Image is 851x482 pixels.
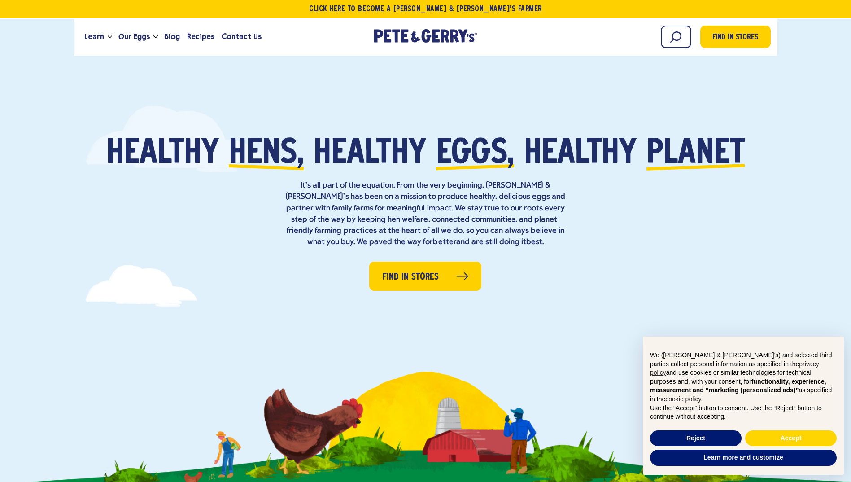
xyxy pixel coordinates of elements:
span: Find in Stores [712,32,758,44]
a: Find in Stores [700,26,771,48]
a: Our Eggs [115,25,153,49]
span: hens, [229,137,304,171]
button: Open the dropdown menu for Our Eggs [153,35,158,39]
a: Learn [81,25,108,49]
button: Reject [650,430,742,447]
span: Learn [84,31,104,42]
span: healthy [314,137,426,171]
a: Blog [161,25,183,49]
p: We ([PERSON_NAME] & [PERSON_NAME]'s) and selected third parties collect personal information as s... [650,351,837,404]
button: Accept [745,430,837,447]
a: Find in Stores [369,262,481,291]
span: Our Eggs [118,31,150,42]
strong: best [526,238,542,246]
span: Healthy [106,137,219,171]
strong: better [433,238,456,246]
button: Open the dropdown menu for Learn [108,35,112,39]
a: Recipes [183,25,218,49]
a: Contact Us [218,25,265,49]
button: Learn more and customize [650,450,837,466]
a: cookie policy [665,395,701,403]
span: planet [646,137,745,171]
span: Blog [164,31,180,42]
p: Use the “Accept” button to consent. Use the “Reject” button to continue without accepting. [650,404,837,421]
input: Search [661,26,691,48]
span: Contact Us [222,31,262,42]
span: Recipes [187,31,214,42]
span: Find in Stores [383,270,439,284]
p: It’s all part of the equation. From the very beginning, [PERSON_NAME] & [PERSON_NAME]’s has been ... [282,180,569,248]
span: eggs, [436,137,514,171]
span: healthy [524,137,637,171]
